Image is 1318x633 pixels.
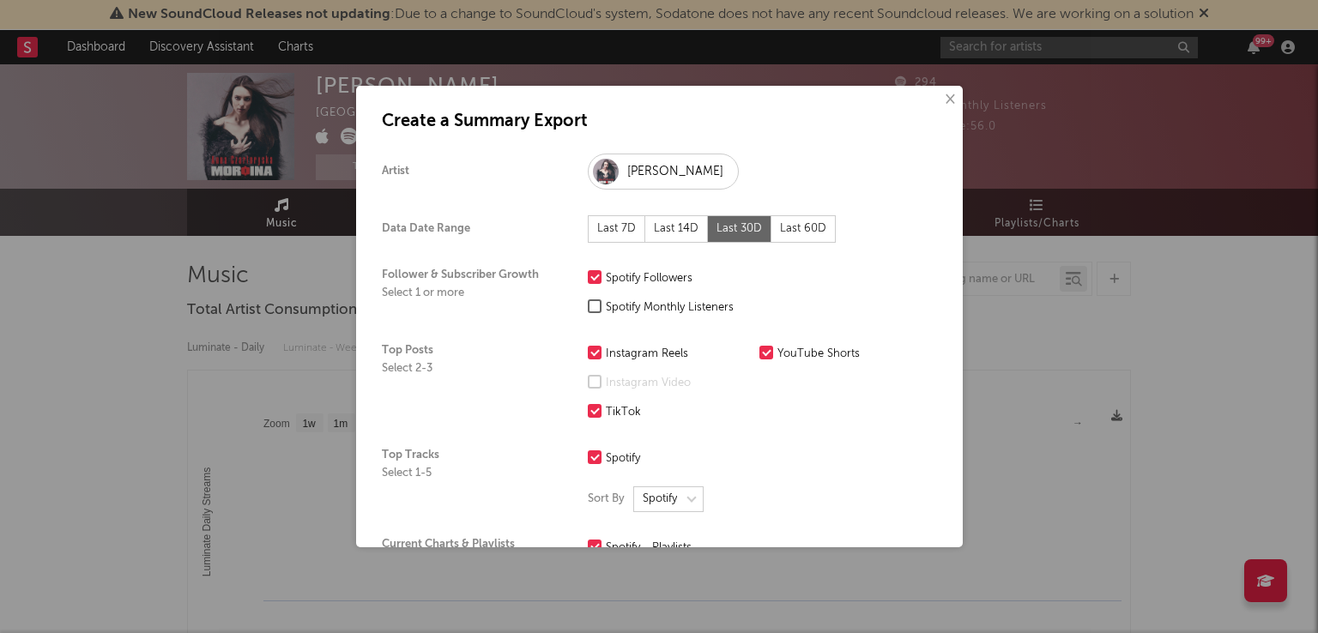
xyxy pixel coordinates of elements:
[588,215,645,243] div: Last 7D
[606,402,751,423] div: TikTok
[940,90,958,109] button: ×
[382,165,553,178] div: Artist
[606,344,751,365] div: Instagram Reels
[771,215,836,243] div: Last 60D
[708,215,771,243] div: Last 30D
[606,298,751,318] div: Spotify Monthly Listeners
[606,373,751,394] div: Instagram Video
[382,222,553,236] div: Data Date Range
[777,344,922,365] div: YouTube Shorts
[606,449,751,469] div: Spotify
[382,467,553,480] div: Select 1-5
[606,538,751,558] div: Spotify - Playlists
[588,489,625,509] label: Sort By
[645,215,708,243] div: Last 14D
[382,449,553,512] div: Top Tracks
[606,268,751,289] div: Spotify Followers
[382,268,553,318] div: Follower & Subscriber Growth
[627,161,723,182] div: [PERSON_NAME]
[382,112,937,132] h1: Create a Summary Export
[382,286,553,300] div: Select 1 or more
[382,344,553,423] div: Top Posts
[382,362,553,376] div: Select 2-3
[382,538,553,569] div: Current Charts & Playlists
